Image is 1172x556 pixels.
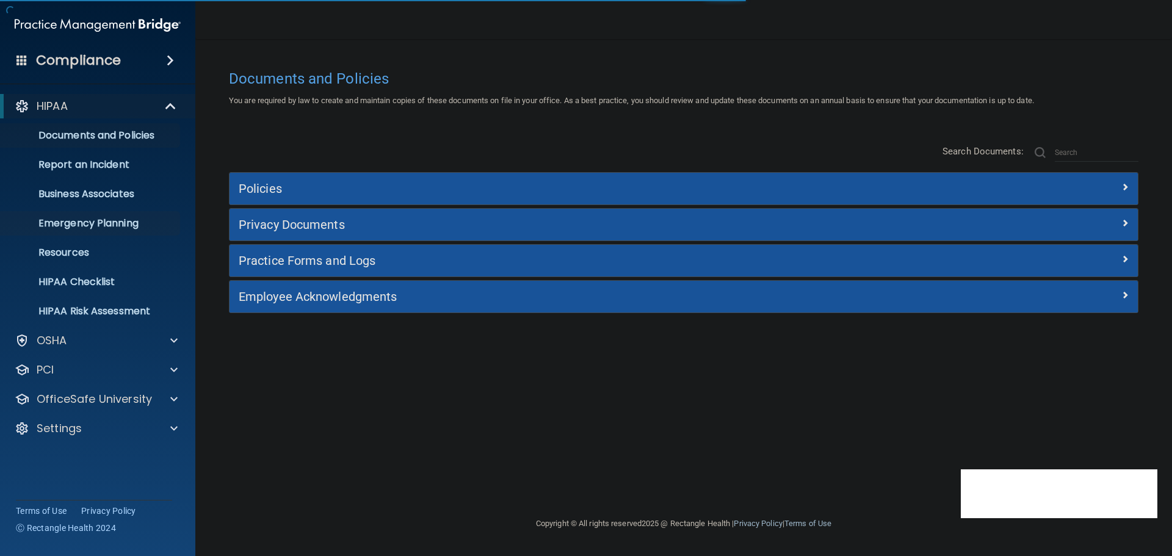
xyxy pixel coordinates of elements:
[15,421,178,436] a: Settings
[461,504,906,543] div: Copyright © All rights reserved 2025 @ Rectangle Health | |
[784,519,831,528] a: Terms of Use
[36,52,121,69] h4: Compliance
[239,218,902,231] h5: Privacy Documents
[8,188,175,200] p: Business Associates
[8,247,175,259] p: Resources
[1035,147,1046,158] img: ic-search.3b580494.png
[239,179,1129,198] a: Policies
[8,305,175,317] p: HIPAA Risk Assessment
[37,333,67,348] p: OSHA
[239,290,902,303] h5: Employee Acknowledgments
[8,276,175,288] p: HIPAA Checklist
[239,251,1129,270] a: Practice Forms and Logs
[15,392,178,406] a: OfficeSafe University
[961,469,1157,518] iframe: Drift Widget Chat Controller
[37,421,82,436] p: Settings
[942,146,1024,157] span: Search Documents:
[239,215,1129,234] a: Privacy Documents
[37,99,68,114] p: HIPAA
[15,13,181,37] img: PMB logo
[1055,143,1138,162] input: Search
[8,159,175,171] p: Report an Incident
[8,217,175,229] p: Emergency Planning
[16,522,116,534] span: Ⓒ Rectangle Health 2024
[8,129,175,142] p: Documents and Policies
[15,333,178,348] a: OSHA
[81,505,136,517] a: Privacy Policy
[15,99,177,114] a: HIPAA
[15,363,178,377] a: PCI
[239,287,1129,306] a: Employee Acknowledgments
[239,182,902,195] h5: Policies
[37,363,54,377] p: PCI
[37,392,152,406] p: OfficeSafe University
[229,96,1034,105] span: You are required by law to create and maintain copies of these documents on file in your office. ...
[16,505,67,517] a: Terms of Use
[734,519,782,528] a: Privacy Policy
[239,254,902,267] h5: Practice Forms and Logs
[229,71,1138,87] h4: Documents and Policies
